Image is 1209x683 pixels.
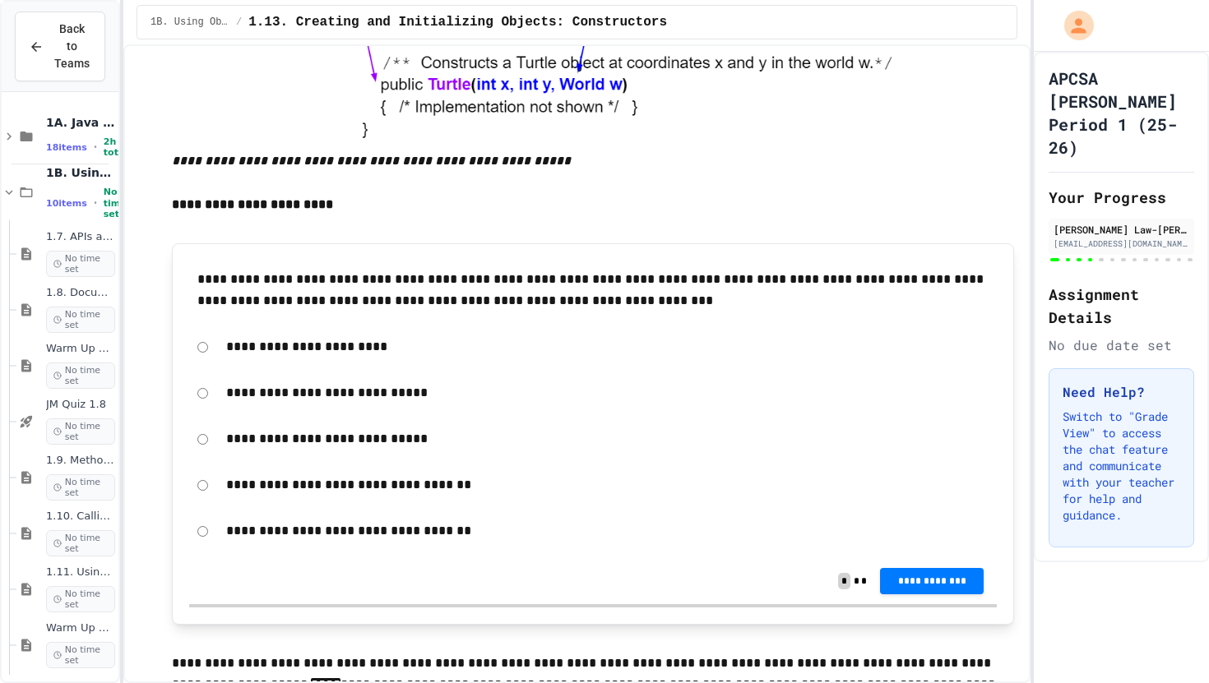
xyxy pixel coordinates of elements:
[1047,7,1098,44] div: My Account
[1054,222,1190,237] div: [PERSON_NAME] Law-[PERSON_NAME]
[46,307,115,333] span: No time set
[46,230,115,244] span: 1.7. APIs and Libraries
[46,586,115,612] span: No time set
[46,510,115,524] span: 1.10. Calling Class Methods
[46,642,115,668] span: No time set
[1049,335,1195,355] div: No due date set
[46,530,115,556] span: No time set
[94,141,97,154] span: •
[1049,67,1195,159] h1: APCSA [PERSON_NAME] Period 1 (25-26)
[236,16,242,29] span: /
[46,165,115,180] span: 1B. Using Objects
[46,251,115,277] span: No time set
[1049,186,1195,209] h2: Your Progress
[46,286,115,300] span: 1.8. Documentation with Comments and Preconditions
[46,398,115,412] span: JM Quiz 1.8
[46,362,115,389] span: No time set
[248,12,667,32] span: 1.13. Creating and Initializing Objects: Constructors
[53,21,91,72] span: Back to Teams
[15,12,105,81] button: Back to Teams
[1063,382,1181,402] h3: Need Help?
[46,621,115,635] span: Warm Up 1.10-1.11
[46,198,87,209] span: 10 items
[104,187,127,219] span: No time set
[94,196,97,210] span: •
[46,115,115,130] span: 1A. Java Basics
[1063,408,1181,524] p: Switch to "Grade View" to access the chat feature and communicate with your teacher for help and ...
[46,142,87,153] span: 18 items
[46,454,115,468] span: 1.9. Method Signatures
[46,418,115,445] span: No time set
[151,16,229,29] span: 1B. Using Objects
[104,136,127,158] span: 2h total
[1054,238,1190,250] div: [EMAIL_ADDRESS][DOMAIN_NAME]
[1049,283,1195,329] h2: Assignment Details
[46,565,115,579] span: 1.11. Using the Math Class
[46,342,115,356] span: Warm Up 1.7-1.8
[46,474,115,501] span: No time set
